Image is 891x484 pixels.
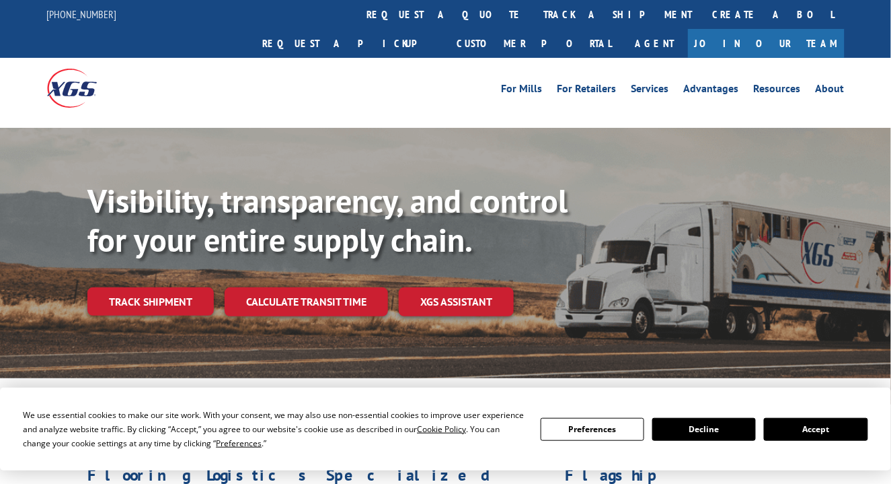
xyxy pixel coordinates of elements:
button: Decline [652,418,756,441]
button: Preferences [541,418,644,441]
b: Visibility, transparency, and control for your entire supply chain. [87,180,568,261]
a: For Retailers [557,83,617,98]
a: For Mills [502,83,543,98]
a: Agent [622,29,688,58]
span: Cookie Policy [417,423,466,435]
a: Customer Portal [447,29,622,58]
a: [PHONE_NUMBER] [47,7,117,21]
a: Services [631,83,669,98]
div: We use essential cookies to make our site work. With your consent, we may also use non-essential ... [23,408,524,450]
button: Accept [764,418,867,441]
a: Advantages [684,83,739,98]
a: Track shipment [87,287,214,316]
a: Join Our Team [688,29,845,58]
a: Calculate transit time [225,287,388,316]
a: Request a pickup [253,29,447,58]
span: Preferences [216,438,262,449]
a: Resources [754,83,801,98]
a: XGS ASSISTANT [399,287,514,316]
a: About [816,83,845,98]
